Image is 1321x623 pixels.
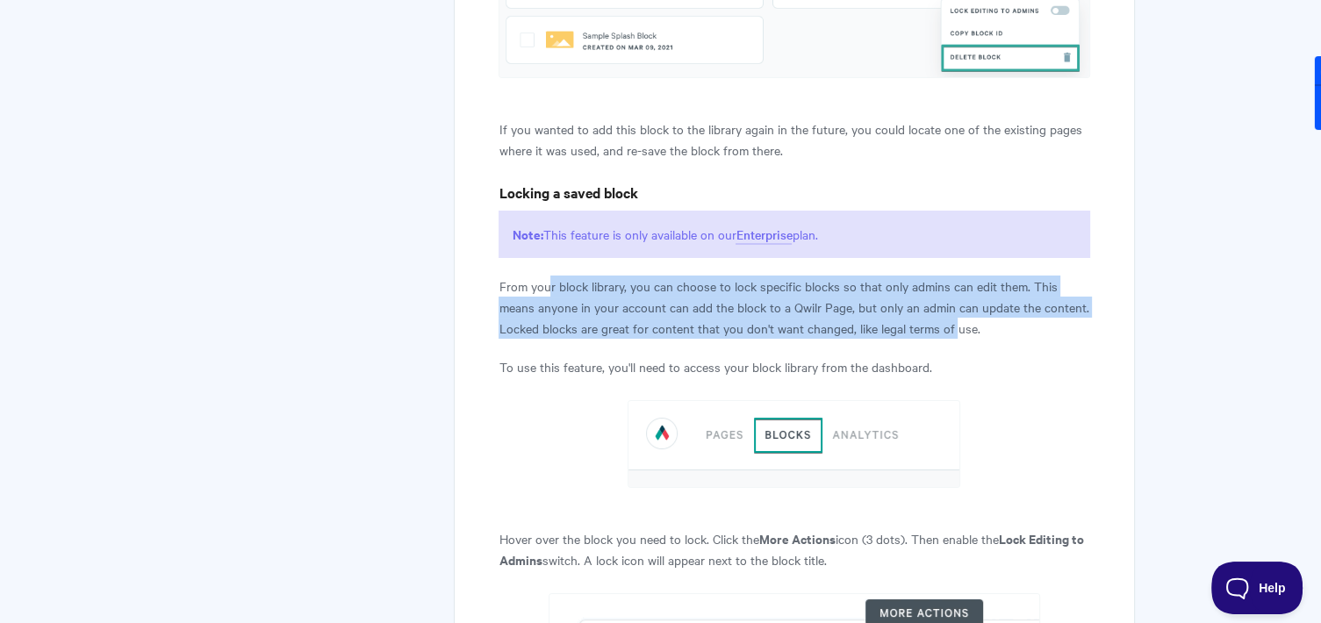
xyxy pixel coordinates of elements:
p: From your block library, you can choose to lock specific blocks so that only admins can edit them... [499,276,1089,339]
p: If you wanted to add this block to the library again in the future, you could locate one of the e... [499,118,1089,161]
h4: Locking a saved block [499,182,1089,204]
strong: Note: [512,225,542,243]
a: Enterprise [736,226,792,245]
strong: Lock Editing to Admins [499,529,1083,569]
p: Hover over the block you need to lock. Click the icon (3 dots). Then enable the switch. A lock ic... [499,528,1089,570]
strong: More Actions [758,529,835,548]
p: To use this feature, you'll need to access your block library from the dashboard. [499,356,1089,377]
p: This feature is only available on our plan. [499,211,1089,258]
iframe: Toggle Customer Support [1211,562,1303,614]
